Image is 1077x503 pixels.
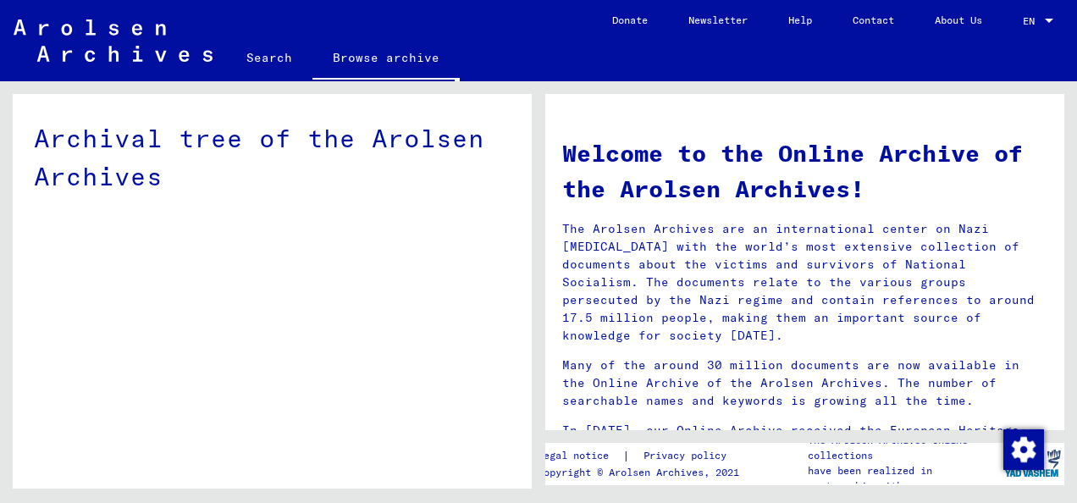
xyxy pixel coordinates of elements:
[1003,429,1044,470] img: Change consent
[562,422,1047,475] p: In [DATE], our Online Archive received the European Heritage Award / Europa Nostra Award 2020, Eu...
[1001,442,1064,484] img: yv_logo.png
[226,37,312,78] a: Search
[562,220,1047,345] p: The Arolsen Archives are an international center on Nazi [MEDICAL_DATA] with the world’s most ext...
[562,357,1047,410] p: Many of the around 30 million documents are now available in the Online Archive of the Arolsen Ar...
[808,433,999,463] p: The Arolsen Archives online collections
[538,447,622,465] a: Legal notice
[1023,15,1041,27] span: EN
[538,465,747,480] p: Copyright © Arolsen Archives, 2021
[808,463,999,494] p: have been realized in partnership with
[1002,428,1043,469] div: Change consent
[34,119,511,196] div: Archival tree of the Arolsen Archives
[630,447,747,465] a: Privacy policy
[312,37,460,81] a: Browse archive
[538,447,747,465] div: |
[14,19,213,62] img: Arolsen_neg.svg
[562,135,1047,207] h1: Welcome to the Online Archive of the Arolsen Archives!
